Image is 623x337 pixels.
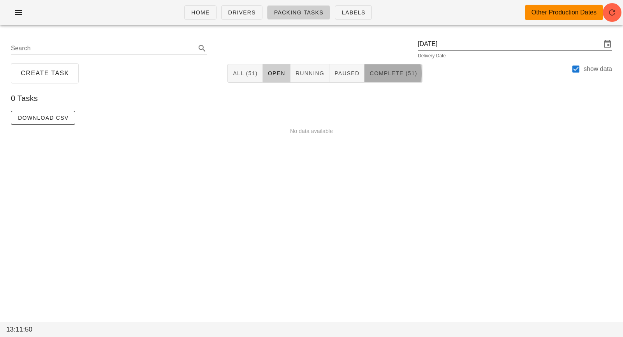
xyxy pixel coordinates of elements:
[369,70,417,76] span: Complete (51)
[329,64,364,83] button: Paused
[290,64,329,83] button: Running
[11,125,612,137] td: No data available
[232,70,257,76] span: All (51)
[364,64,422,83] button: Complete (51)
[5,323,56,336] div: 13:11:50
[274,9,324,16] span: Packing Tasks
[18,115,69,121] span: Download CSV
[5,86,618,111] div: 0 Tasks
[531,8,597,17] div: Other Production Dates
[11,63,79,83] button: Create Task
[268,70,285,76] span: Open
[20,70,69,77] span: Create Task
[334,70,359,76] span: Paused
[221,5,262,20] a: Drivers
[184,5,216,20] a: Home
[341,9,366,16] span: Labels
[11,111,75,125] button: Download CSV
[335,5,372,20] a: Labels
[267,5,330,20] a: Packing Tasks
[263,64,290,83] button: Open
[191,9,209,16] span: Home
[227,64,262,83] button: All (51)
[418,53,612,58] div: Delivery Date
[228,9,256,16] span: Drivers
[295,70,324,76] span: Running
[584,65,612,73] label: show data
